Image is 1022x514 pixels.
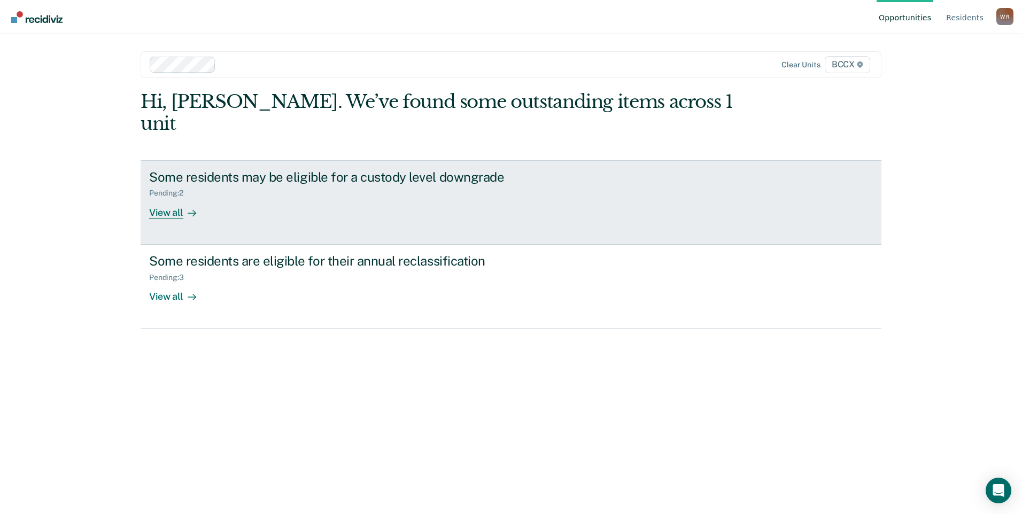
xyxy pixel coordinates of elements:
[996,8,1013,25] div: W R
[986,478,1011,503] div: Open Intercom Messenger
[996,8,1013,25] button: Profile dropdown button
[141,160,881,245] a: Some residents may be eligible for a custody level downgradePending:2View all
[141,245,881,329] a: Some residents are eligible for their annual reclassificationPending:3View all
[149,253,524,269] div: Some residents are eligible for their annual reclassification
[149,198,209,219] div: View all
[11,11,63,23] img: Recidiviz
[149,189,192,198] div: Pending : 2
[781,60,820,69] div: Clear units
[825,56,870,73] span: BCCX
[149,282,209,302] div: View all
[141,91,733,135] div: Hi, [PERSON_NAME]. We’ve found some outstanding items across 1 unit
[149,169,524,185] div: Some residents may be eligible for a custody level downgrade
[149,273,192,282] div: Pending : 3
